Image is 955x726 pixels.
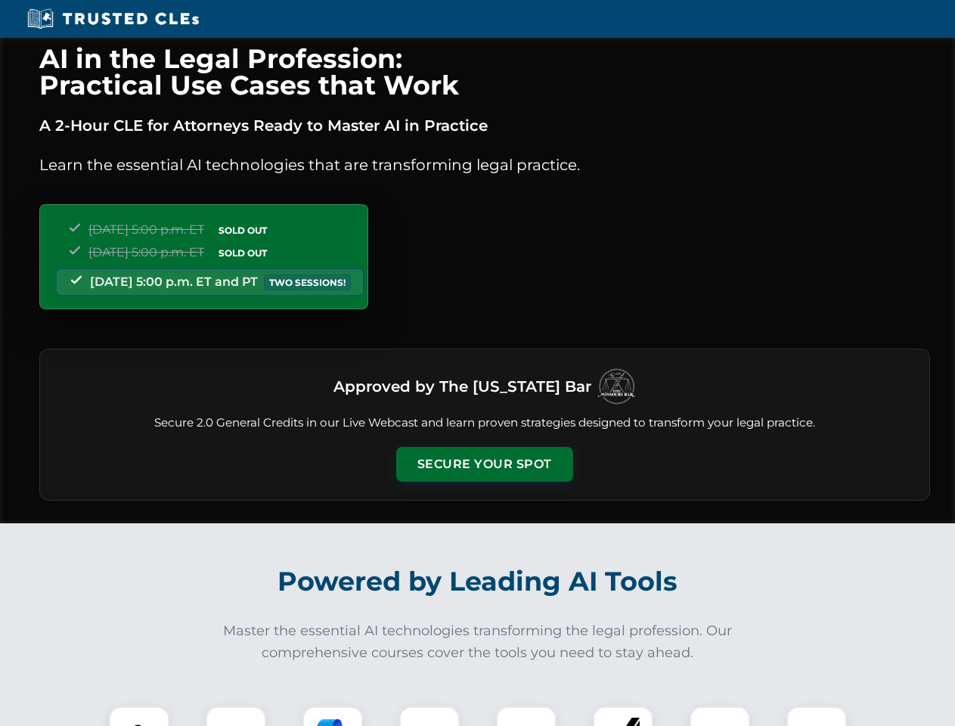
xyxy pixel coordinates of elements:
[333,373,591,400] h3: Approved by The [US_STATE] Bar
[213,245,272,261] span: SOLD OUT
[39,45,930,98] h1: AI in the Legal Profession: Practical Use Cases that Work
[597,368,635,405] img: Logo
[59,555,897,608] h2: Powered by Leading AI Tools
[88,222,204,237] span: [DATE] 5:00 p.m. ET
[88,245,204,259] span: [DATE] 5:00 p.m. ET
[396,447,573,482] button: Secure Your Spot
[39,153,930,177] p: Learn the essential AI technologies that are transforming legal practice.
[23,8,203,30] img: Trusted CLEs
[213,222,272,238] span: SOLD OUT
[39,113,930,138] p: A 2-Hour CLE for Attorneys Ready to Master AI in Practice
[213,620,743,664] p: Master the essential AI technologies transforming the legal profession. Our comprehensive courses...
[58,414,911,432] p: Secure 2.0 General Credits in our Live Webcast and learn proven strategies designed to transform ...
